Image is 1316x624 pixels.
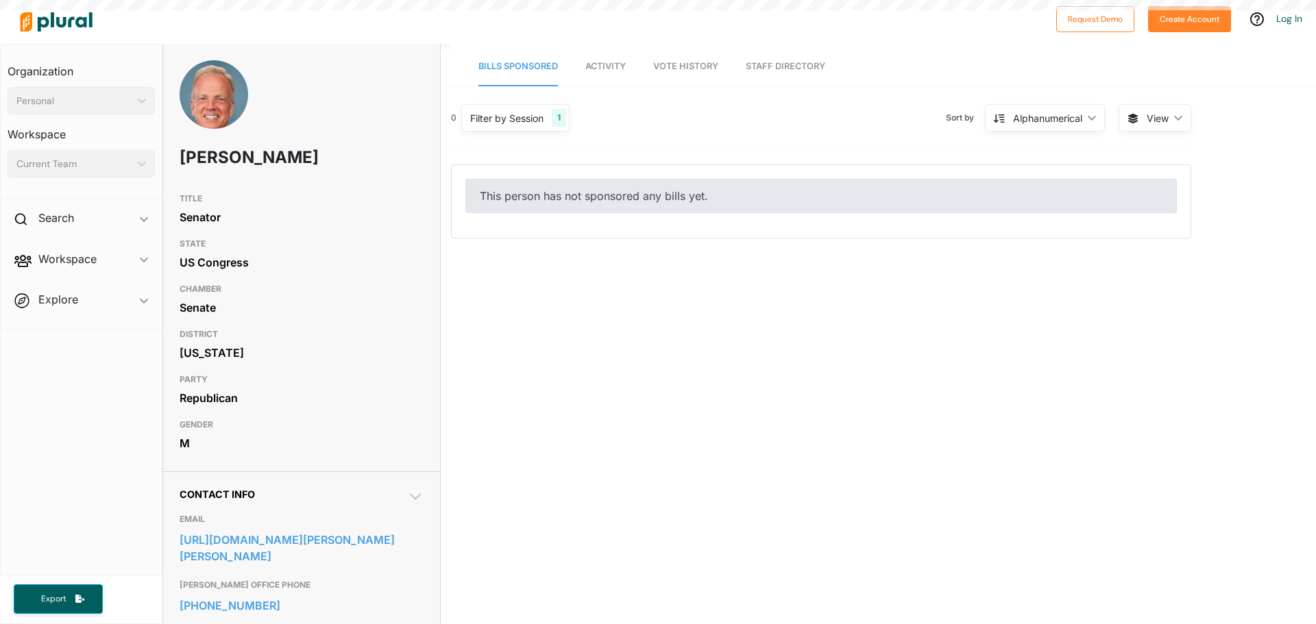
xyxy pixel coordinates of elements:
span: Vote History [653,61,718,71]
div: This person has not sponsored any bills yet. [465,179,1177,213]
a: Request Demo [1056,11,1134,25]
div: Senate [180,297,424,318]
a: Create Account [1148,11,1231,25]
div: M [180,433,424,453]
div: 0 [451,112,456,124]
h1: [PERSON_NAME] [180,137,326,178]
a: Vote History [653,47,718,86]
h3: [PERSON_NAME] OFFICE PHONE [180,577,424,593]
div: US Congress [180,252,424,273]
a: Activity [585,47,626,86]
h3: DISTRICT [180,326,424,342]
a: Staff Directory [746,47,825,86]
button: Create Account [1148,6,1231,32]
div: Senator [180,207,424,227]
span: View [1147,111,1169,125]
span: Sort by [946,112,985,124]
h2: Search [38,210,74,225]
div: Personal [16,94,132,108]
h3: GENDER [180,416,424,433]
div: [US_STATE] [180,342,424,363]
h3: Organization [8,51,155,82]
img: Headshot of Jerry Moran [180,60,248,144]
a: Log In [1276,12,1302,25]
h3: PARTY [180,371,424,388]
button: Export [14,584,103,614]
div: Republican [180,388,424,408]
div: 1 [552,109,566,127]
button: Request Demo [1056,6,1134,32]
a: Bills Sponsored [478,47,558,86]
div: Alphanumerical [1013,111,1082,125]
span: Activity [585,61,626,71]
span: Bills Sponsored [478,61,558,71]
h3: Workspace [8,114,155,145]
a: [URL][DOMAIN_NAME][PERSON_NAME][PERSON_NAME] [180,529,424,566]
div: Filter by Session [470,111,544,125]
span: Export [32,593,75,605]
span: Contact Info [180,488,255,500]
h3: EMAIL [180,511,424,527]
h3: STATE [180,236,424,252]
a: [PHONE_NUMBER] [180,595,424,616]
div: Current Team [16,157,132,171]
h3: CHAMBER [180,281,424,297]
h3: TITLE [180,190,424,207]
